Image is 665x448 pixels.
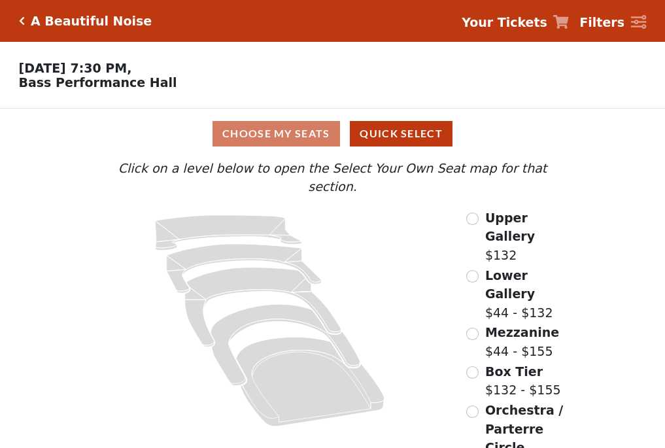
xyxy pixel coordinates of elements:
strong: Filters [579,15,624,29]
span: Box Tier [485,364,543,379]
span: Upper Gallery [485,211,535,244]
label: $132 [485,209,573,265]
p: Click on a level below to open the Select Your Own Seat map for that section. [92,159,572,196]
span: Mezzanine [485,325,559,339]
a: Your Tickets [462,13,569,32]
h5: A Beautiful Noise [31,14,152,29]
label: $44 - $132 [485,266,573,322]
path: Upper Gallery - Seats Available: 155 [156,215,302,250]
a: Click here to go back to filters [19,16,25,26]
a: Filters [579,13,646,32]
strong: Your Tickets [462,15,547,29]
path: Orchestra / Parterre Circle - Seats Available: 30 [237,337,385,426]
button: Quick Select [350,121,452,146]
path: Lower Gallery - Seats Available: 115 [167,244,322,293]
label: $132 - $155 [485,362,561,400]
label: $44 - $155 [485,323,559,360]
span: Lower Gallery [485,268,535,302]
